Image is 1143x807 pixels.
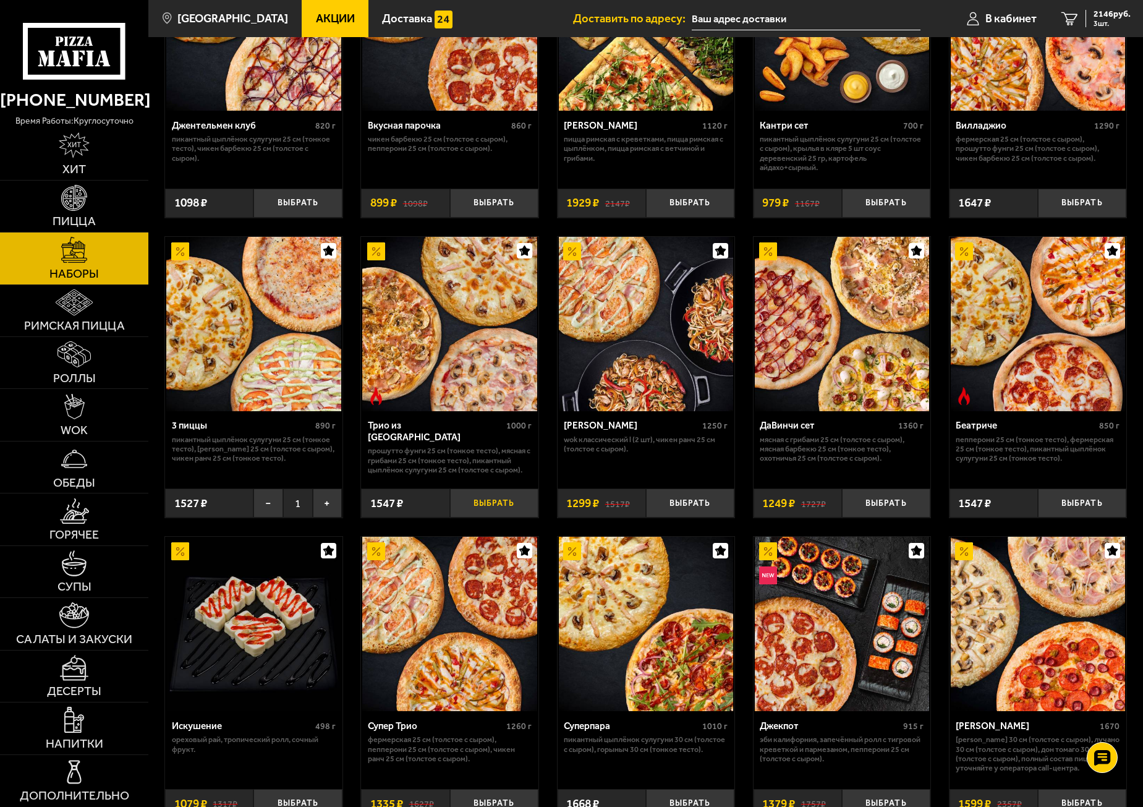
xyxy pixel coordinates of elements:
img: Беатриче [951,237,1125,411]
p: Чикен Барбекю 25 см (толстое с сыром), Пепперони 25 см (толстое с сыром). [368,134,532,153]
p: Фермерская 25 см (толстое с сыром), Пепперони 25 см (толстое с сыром), Чикен Ранч 25 см (толстое ... [368,735,532,763]
span: 1647 ₽ [958,197,991,208]
img: Акционный [759,242,777,260]
p: Пикантный цыплёнок сулугуни 25 см (тонкое тесто), Чикен Барбекю 25 см (толстое с сыром). [172,134,336,163]
s: 2147 ₽ [605,197,630,208]
img: Острое блюдо [367,387,385,405]
button: − [253,489,283,518]
img: Искушение [166,537,341,711]
s: 1727 ₽ [801,497,826,509]
div: Вилладжио [956,120,1091,131]
a: АкционныйИскушение [165,537,342,711]
img: Суперпара [559,537,733,711]
span: 1249 ₽ [762,497,795,509]
div: 3 пиццы [172,420,312,431]
p: Фермерская 25 см (толстое с сыром), Прошутто Фунги 25 см (толстое с сыром), Чикен Барбекю 25 см (... [956,134,1120,163]
span: Доставка [382,13,432,24]
a: АкционныйНовинкаДжекпот [754,537,930,711]
div: Суперпара [564,720,699,732]
span: В кабинет [985,13,1037,24]
div: Трио из [GEOGRAPHIC_DATA] [368,420,503,443]
img: Акционный [563,242,581,260]
span: Горячее [49,529,99,541]
span: Наборы [49,268,99,280]
span: 1929 ₽ [566,197,599,208]
p: Пикантный цыплёнок сулугуни 30 см (толстое с сыром), Горыныч 30 см (тонкое тесто). [564,735,728,754]
span: 2146 руб. [1094,10,1131,19]
p: [PERSON_NAME] 30 см (толстое с сыром), Лучано 30 см (толстое с сыром), Дон Томаго 30 см (толстое ... [956,735,1120,773]
a: АкционныйВилла Капри [558,237,734,411]
s: 1167 ₽ [795,197,820,208]
button: Выбрать [450,189,538,218]
span: 1000 г [506,421,532,431]
img: Акционный [367,242,385,260]
span: Римская пицца [24,320,125,332]
s: 1098 ₽ [403,197,428,208]
p: Wok классический L (2 шт), Чикен Ранч 25 см (толстое с сыром). [564,435,728,454]
span: Хит [62,163,86,176]
button: Выбрать [842,489,930,518]
div: Супер Трио [368,720,503,732]
span: 1547 ₽ [370,497,403,509]
img: Острое блюдо [955,387,973,405]
button: Выбрать [450,489,538,518]
span: 1360 г [898,421,924,431]
button: Выбрать [842,189,930,218]
button: Выбрать [253,189,342,218]
img: Акционный [563,542,581,560]
span: 979 ₽ [762,197,789,208]
img: Акционный [759,542,777,560]
img: Акционный [955,542,973,560]
a: АкционныйОстрое блюдоБеатриче [950,237,1126,411]
img: Акционный [171,542,189,560]
p: Ореховый рай, Тропический ролл, Сочный фрукт. [172,735,336,754]
div: Джекпот [760,720,900,732]
img: 15daf4d41897b9f0e9f617042186c801.svg [435,11,453,28]
a: АкционныйХет Трик [950,537,1126,711]
s: 1517 ₽ [605,497,630,509]
span: Салаты и закуски [16,633,132,646]
a: АкционныйДаВинчи сет [754,237,930,411]
button: Выбрать [646,489,734,518]
span: 899 ₽ [370,197,397,208]
img: Новинка [759,566,777,584]
span: 1120 г [702,121,728,131]
div: [PERSON_NAME] [956,720,1097,732]
p: Пицца Римская с креветками, Пицца Римская с цыплёнком, Пицца Римская с ветчиной и грибами. [564,134,728,163]
button: Выбрать [1038,489,1126,518]
img: ДаВинчи сет [755,237,929,411]
span: 860 г [511,121,532,131]
img: 3 пиццы [166,237,341,411]
span: 1299 ₽ [566,497,599,509]
img: Вилла Капри [559,237,733,411]
p: Пепперони 25 см (тонкое тесто), Фермерская 25 см (тонкое тесто), Пикантный цыплёнок сулугуни 25 с... [956,435,1120,463]
span: 1260 г [506,721,532,732]
span: 3 шт. [1094,20,1131,27]
span: Дополнительно [20,790,129,802]
span: 498 г [315,721,336,732]
span: 890 г [315,421,336,431]
span: 1250 г [702,421,728,431]
span: Роллы [53,372,96,385]
span: Доставить по адресу: [573,13,692,24]
div: ДаВинчи сет [760,420,895,431]
span: Супы [57,581,91,593]
span: Обеды [53,477,95,489]
div: Джентельмен клуб [172,120,312,131]
a: АкционныйСуперпара [558,537,734,711]
p: Эби Калифорния, Запечённый ролл с тигровой креветкой и пармезаном, Пепперони 25 см (толстое с сыр... [760,735,924,763]
span: 1547 ₽ [958,497,991,509]
div: Вкусная парочка [368,120,508,131]
div: [PERSON_NAME] [564,420,699,431]
span: Пушкинский район, посёлок Шушары, Старорусский проспект, 11 [692,7,920,30]
span: 850 г [1099,421,1120,431]
img: Акционный [367,542,385,560]
span: 915 г [903,721,924,732]
p: Пикантный цыплёнок сулугуни 25 см (тонкое тесто), [PERSON_NAME] 25 см (толстое с сыром), Чикен Ра... [172,435,336,463]
img: Акционный [171,242,189,260]
img: Трио из Рио [362,237,537,411]
span: WOK [61,424,88,437]
button: Выбрать [646,189,734,218]
span: 700 г [903,121,924,131]
span: Десерты [47,685,101,698]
